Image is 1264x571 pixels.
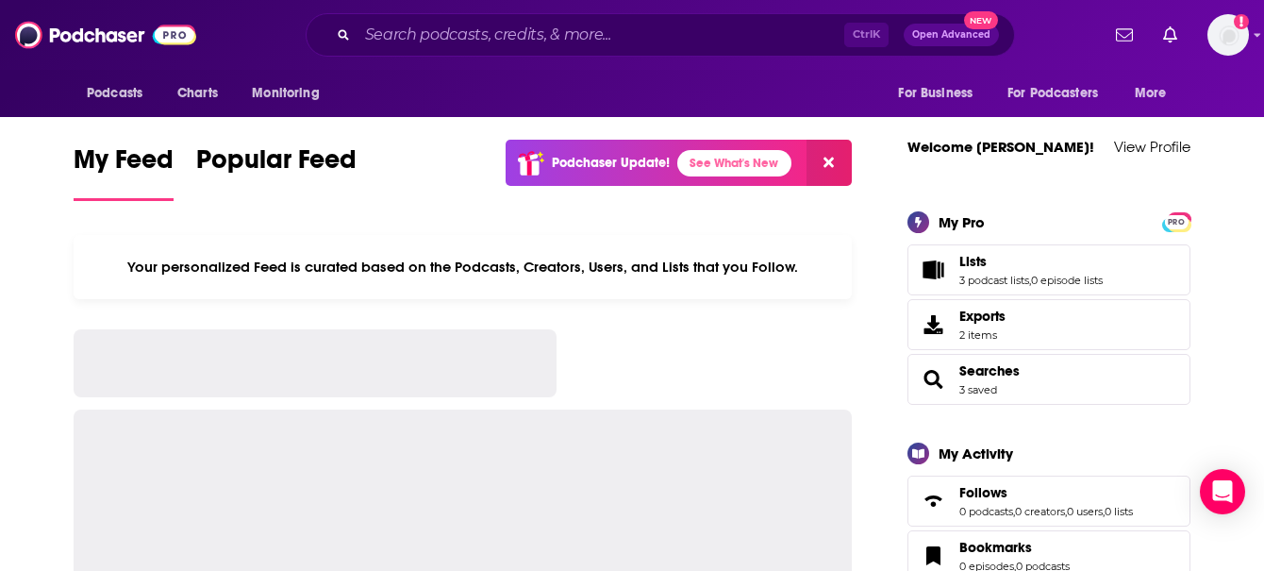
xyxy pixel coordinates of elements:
a: 0 podcasts [959,505,1013,518]
button: open menu [74,76,167,111]
span: Follows [959,484,1007,501]
span: Follows [907,476,1190,527]
div: Search podcasts, credits, & more... [306,13,1015,57]
span: Lists [959,253,987,270]
span: Bookmarks [959,539,1032,556]
span: Popular Feed [196,143,357,187]
a: 3 podcast lists [959,274,1029,287]
div: My Activity [939,445,1013,462]
a: Follows [959,484,1133,501]
a: 3 saved [959,383,997,396]
span: Podcasts [87,80,142,107]
span: Exports [914,311,952,338]
span: , [1029,274,1031,287]
a: Searches [914,366,952,393]
a: Follows [914,488,952,514]
a: Show notifications dropdown [1156,19,1185,51]
a: Lists [914,257,952,283]
a: Show notifications dropdown [1108,19,1140,51]
a: PRO [1165,213,1188,227]
span: Exports [959,308,1006,325]
span: My Feed [74,143,174,187]
p: Podchaser Update! [552,155,670,171]
span: Open Advanced [912,30,990,40]
a: Searches [959,362,1020,379]
button: open menu [995,76,1125,111]
span: Ctrl K [844,23,889,47]
span: PRO [1165,215,1188,229]
span: , [1103,505,1105,518]
span: Monitoring [252,80,319,107]
a: Charts [165,76,229,111]
span: Lists [907,244,1190,295]
a: View Profile [1114,138,1190,156]
a: Welcome [PERSON_NAME]! [907,138,1094,156]
span: For Podcasters [1007,80,1098,107]
svg: Add a profile image [1234,14,1249,29]
span: New [964,11,998,29]
a: My Feed [74,143,174,201]
a: 0 lists [1105,505,1133,518]
button: Open AdvancedNew [904,24,999,46]
a: 0 users [1067,505,1103,518]
div: Open Intercom Messenger [1200,469,1245,514]
a: Bookmarks [914,543,952,569]
a: Lists [959,253,1103,270]
a: 0 episode lists [1031,274,1103,287]
a: Popular Feed [196,143,357,201]
div: My Pro [939,213,985,231]
span: Charts [177,80,218,107]
button: open menu [239,76,343,111]
button: open menu [1122,76,1190,111]
a: Bookmarks [959,539,1070,556]
button: Show profile menu [1207,14,1249,56]
span: For Business [898,80,973,107]
span: , [1013,505,1015,518]
button: open menu [885,76,996,111]
a: Exports [907,299,1190,350]
span: Logged in as LTsub [1207,14,1249,56]
a: See What's New [677,150,791,176]
input: Search podcasts, credits, & more... [358,20,844,50]
span: Searches [907,354,1190,405]
a: 0 creators [1015,505,1065,518]
span: More [1135,80,1167,107]
img: Podchaser - Follow, Share and Rate Podcasts [15,17,196,53]
div: Your personalized Feed is curated based on the Podcasts, Creators, Users, and Lists that you Follow. [74,235,852,299]
span: , [1065,505,1067,518]
span: 2 items [959,328,1006,342]
img: User Profile [1207,14,1249,56]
